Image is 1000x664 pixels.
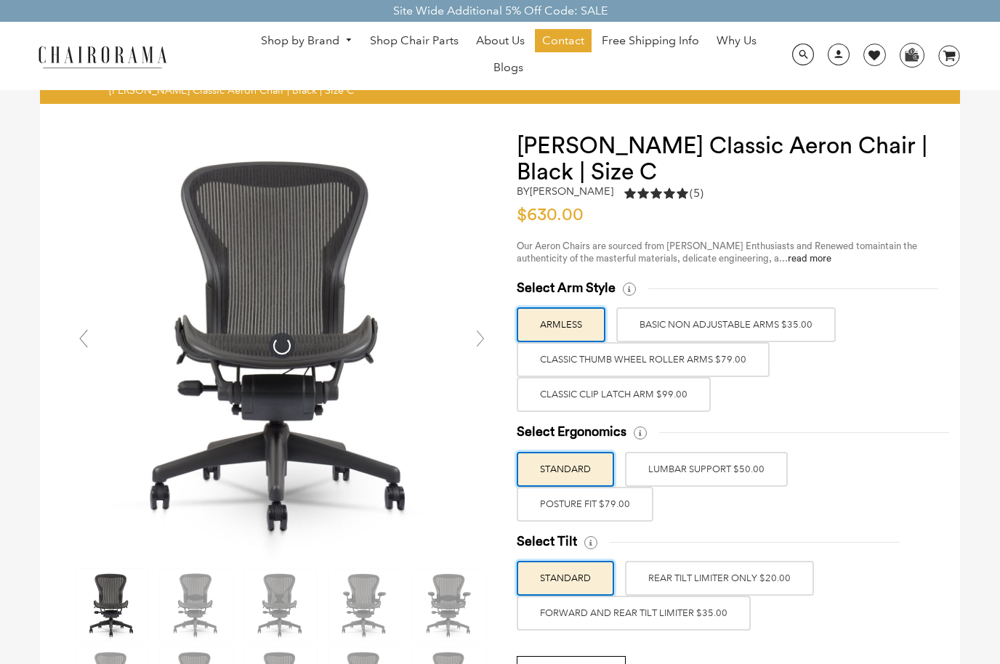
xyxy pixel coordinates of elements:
span: Our Aeron Chairs are sourced from [PERSON_NAME] Enthusiasts and Renewed to [517,241,865,251]
a: About Us [469,29,532,52]
h1: [PERSON_NAME] Classic Aeron Chair | Black | Size C [517,133,931,185]
img: Herman Miller Classic Aeron Chair | Black | Size C - chairorama [328,569,401,641]
a: Contact [535,29,592,52]
label: ARMLESS [517,307,605,342]
label: STANDARD [517,561,614,596]
img: chairorama [30,44,175,69]
img: Herman Miller Classic Aeron Chair | Black | Size C - chairorama [160,569,233,641]
span: Shop Chair Parts [370,33,459,49]
img: Herman Miller Classic Aeron Chair | Black | Size C - chairorama [69,133,494,558]
span: Select Tilt [517,533,577,550]
a: Shop Chair Parts [363,29,466,52]
a: [PERSON_NAME] [530,185,613,198]
a: read more [788,254,831,263]
img: Herman Miller Classic Aeron Chair | Black | Size C - chairorama [76,569,148,641]
a: Shop by Brand [254,30,360,52]
label: POSTURE FIT $79.00 [517,487,653,522]
label: BASIC NON ADJUSTABLE ARMS $35.00 [616,307,836,342]
label: Classic Thumb Wheel Roller Arms $79.00 [517,342,770,377]
img: Herman Miller Classic Aeron Chair | Black | Size C - chairorama [244,569,317,641]
label: FORWARD AND REAR TILT LIMITER $35.00 [517,596,751,631]
h2: by [517,185,613,198]
span: Blogs [493,60,523,76]
span: Select Ergonomics [517,424,626,440]
a: Free Shipping Info [594,29,706,52]
span: $630.00 [517,206,584,224]
nav: DesktopNavigation [237,29,780,83]
label: STANDARD [517,452,614,487]
div: 5.0 rating (5 votes) [624,185,703,201]
span: Why Us [717,33,757,49]
img: WhatsApp_Image_2024-07-12_at_16.23.01.webp [900,44,923,65]
label: Classic Clip Latch Arm $99.00 [517,377,711,412]
label: REAR TILT LIMITER ONLY $20.00 [625,561,814,596]
span: (5) [690,186,703,201]
a: 5.0 rating (5 votes) [624,185,703,205]
span: Select Arm Style [517,280,616,296]
span: About Us [476,33,525,49]
label: LUMBAR SUPPORT $50.00 [625,452,788,487]
a: Blogs [486,56,531,79]
a: Herman Miller Classic Aeron Chair | Black | Size C - chairorama [69,338,494,352]
img: Herman Miller Classic Aeron Chair | Black | Size C - chairorama [413,569,485,641]
span: Contact [542,33,584,49]
span: Free Shipping Info [602,33,699,49]
a: Why Us [709,29,764,52]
